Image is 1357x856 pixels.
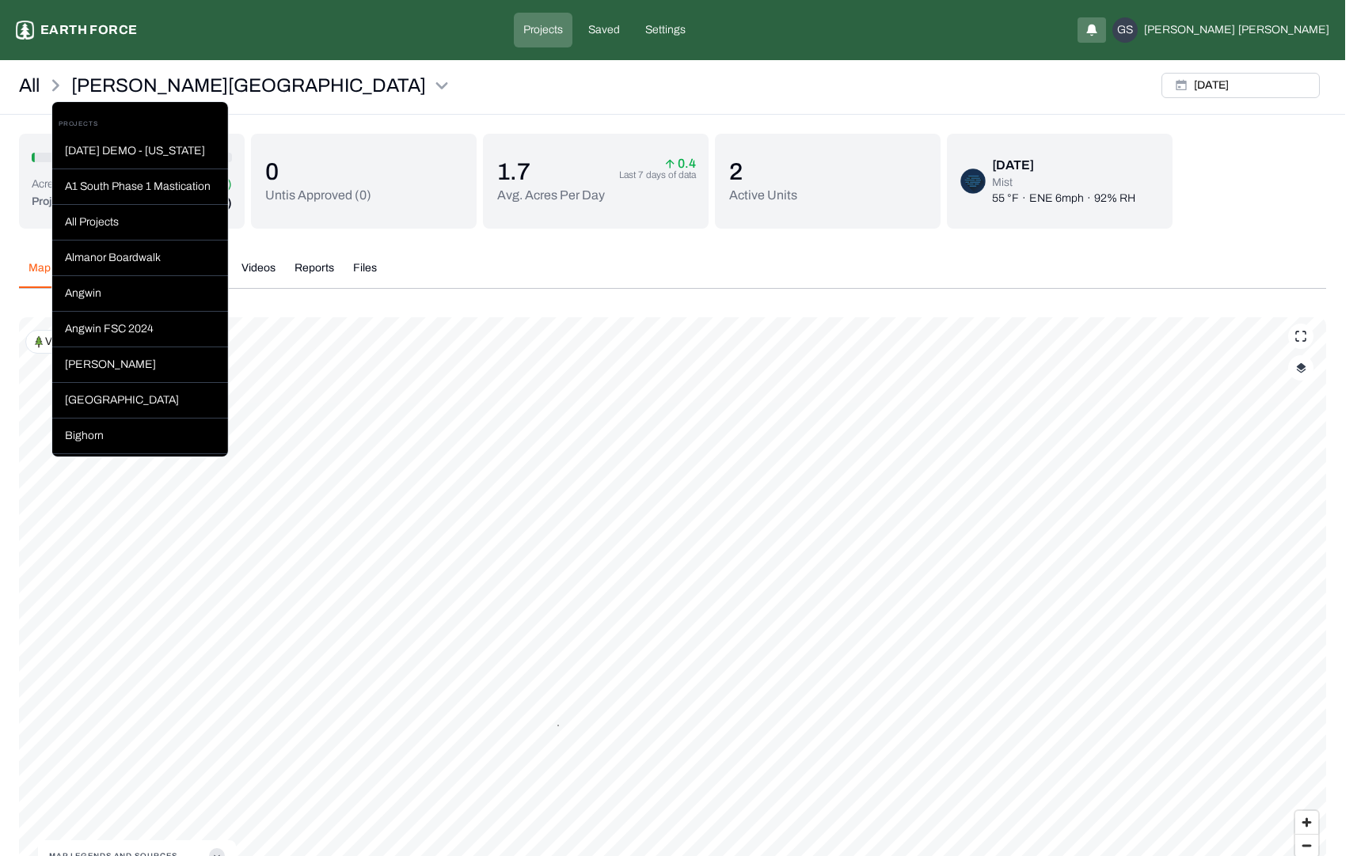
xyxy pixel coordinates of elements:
div: PROJECTS [52,115,228,134]
div: [GEOGRAPHIC_DATA] [52,383,228,419]
div: Almanor Boardwalk [52,241,228,276]
div: [PERSON_NAME] 2024 Timber Harvest [52,454,228,506]
div: A1 South Phase 1 Mastication [52,169,228,205]
div: [PERSON_NAME] [52,347,228,383]
div: All Projects [52,205,228,241]
div: [DATE] DEMO - [US_STATE] [52,134,228,169]
button: Zoom in [1295,811,1318,834]
div: Angwin [52,276,228,312]
div: Bighorn [52,419,228,454]
div: Angwin FSC 2024 [52,312,228,347]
